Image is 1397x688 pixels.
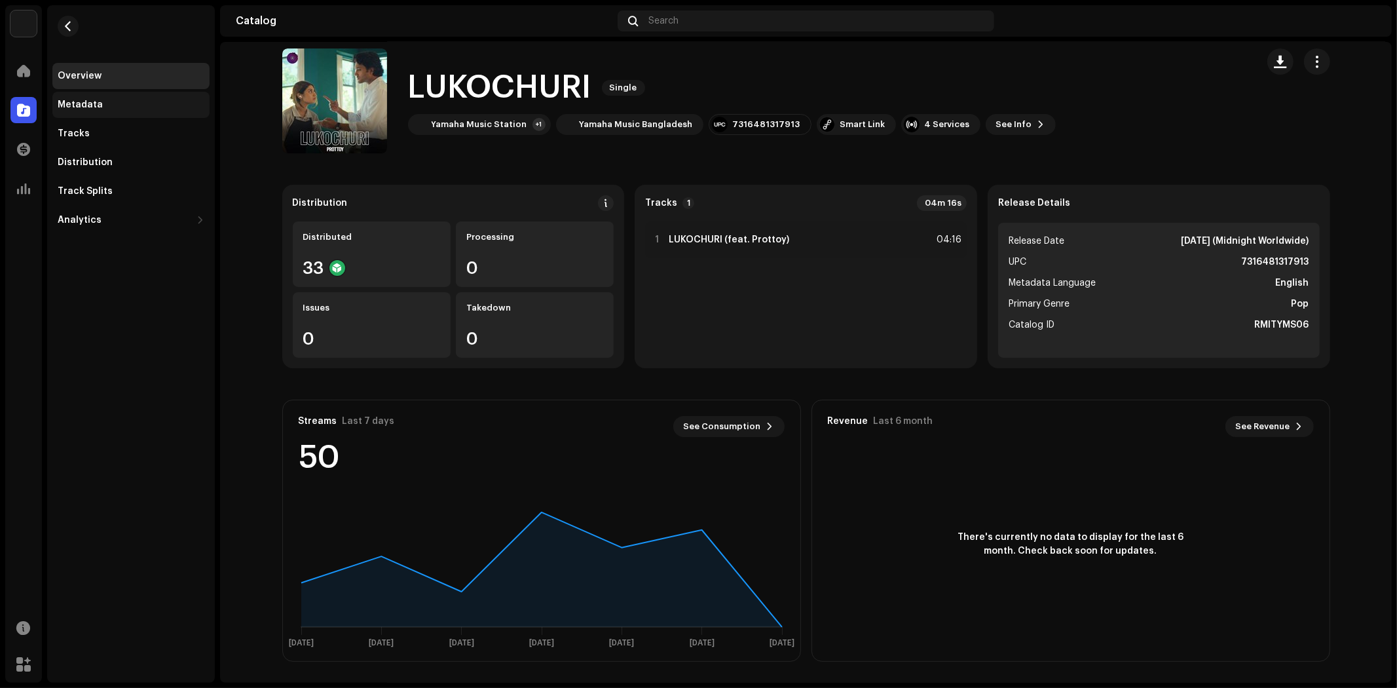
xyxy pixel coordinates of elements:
[770,639,794,647] text: [DATE]
[236,16,612,26] div: Catalog
[684,413,761,440] span: See Consumption
[559,117,574,132] img: c5b2043d-b168-4552-b31d-3b92de2aa315
[648,16,679,26] span: Search
[58,71,102,81] div: Overview
[58,100,103,110] div: Metadata
[10,10,37,37] img: bb356b9b-6e90-403f-adc8-c282c7c2e227
[532,118,546,131] div: +1
[1236,413,1290,440] span: See Revenue
[689,639,714,647] text: [DATE]
[580,119,693,130] div: Yamaha Music Bangladesh
[58,128,90,139] div: Tracks
[299,416,337,427] div: Streams
[289,639,314,647] text: [DATE]
[953,531,1189,558] span: There's currently no data to display for the last 6 month. Check back soon for updates.
[432,119,527,130] div: Yamaha Music Station
[1225,416,1314,437] button: See Revenue
[609,639,634,647] text: [DATE]
[874,416,933,427] div: Last 6 month
[840,119,885,130] div: Smart Link
[669,235,789,245] strong: LUKOCHURI (feat. Prottoy)
[1355,10,1376,31] img: c0665fb7-ffc0-41c0-af0a-adf6edb4c87a
[52,92,210,118] re-m-nav-item: Metadata
[52,207,210,233] re-m-nav-dropdown: Analytics
[1009,317,1054,333] span: Catalog ID
[645,198,677,208] strong: Tracks
[925,119,970,130] div: 4 Services
[529,639,554,647] text: [DATE]
[682,197,694,209] p-badge: 1
[998,198,1070,208] strong: Release Details
[673,416,785,437] button: See Consumption
[1009,233,1064,249] span: Release Date
[52,63,210,89] re-m-nav-item: Overview
[986,114,1056,135] button: See Info
[1009,296,1070,312] span: Primary Genre
[917,195,967,211] div: 04m 16s
[1292,296,1309,312] strong: Pop
[1009,254,1026,270] span: UPC
[466,303,603,313] div: Takedown
[466,232,603,242] div: Processing
[411,117,426,132] img: f12a06d5-ce36-498b-8d64-7930a72c7c3e
[58,215,102,225] div: Analytics
[408,67,591,109] h1: LUKOCHURI
[343,416,395,427] div: Last 7 days
[1242,254,1309,270] strong: 7316481317913
[828,416,868,427] div: Revenue
[52,121,210,147] re-m-nav-item: Tracks
[933,232,961,248] div: 04:16
[1009,275,1096,291] span: Metadata Language
[602,80,645,96] span: Single
[52,178,210,204] re-m-nav-item: Track Splits
[1276,275,1309,291] strong: English
[449,639,474,647] text: [DATE]
[303,232,440,242] div: Distributed
[1182,233,1309,249] strong: [DATE] (Midnight Worldwide)
[733,119,800,130] div: 7316481317913
[369,639,394,647] text: [DATE]
[293,198,348,208] div: Distribution
[58,186,113,197] div: Track Splits
[1255,317,1309,333] strong: RMITYMS06
[303,303,440,313] div: Issues
[996,111,1032,138] span: See Info
[52,149,210,176] re-m-nav-item: Distribution
[58,157,113,168] div: Distribution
